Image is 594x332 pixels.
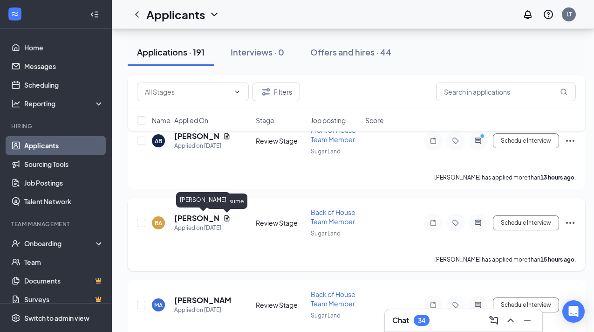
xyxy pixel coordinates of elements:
[565,135,576,146] svg: Ellipses
[174,305,231,315] div: Applied on [DATE]
[253,83,300,101] button: Filter Filters
[24,136,104,155] a: Applicants
[505,315,516,326] svg: ChevronUp
[562,300,585,323] div: Open Intercom Messenger
[24,271,104,290] a: DocumentsCrown
[436,83,576,101] input: Search in applications
[472,219,484,227] svg: ActiveChat
[493,133,559,148] button: Schedule Interview
[24,38,104,57] a: Home
[131,9,143,20] svg: ChevronLeft
[311,312,341,319] span: Sugar Land
[567,10,572,18] div: LT
[428,301,439,309] svg: Note
[565,217,576,228] svg: Ellipses
[450,137,461,145] svg: Tag
[311,116,346,125] span: Job posting
[311,230,341,237] span: Sugar Land
[365,116,384,125] span: Score
[520,313,535,328] button: Minimize
[11,99,20,108] svg: Analysis
[90,10,99,19] svg: Collapse
[155,219,162,227] div: BA
[24,290,104,309] a: SurveysCrown
[145,87,230,97] input: All Stages
[311,290,355,308] span: Back of House Team Member
[24,76,104,94] a: Scheduling
[256,300,305,310] div: Review Stage
[174,295,231,305] h5: [PERSON_NAME]
[24,173,104,192] a: Job Postings
[450,301,461,309] svg: Tag
[540,256,574,263] b: 15 hours ago
[450,219,461,227] svg: Tag
[24,99,104,108] div: Reporting
[24,313,89,323] div: Switch to admin view
[434,256,576,263] p: [PERSON_NAME] has applied more than .
[256,136,305,145] div: Review Stage
[11,122,102,130] div: Hiring
[24,253,104,271] a: Team
[174,213,219,223] h5: [PERSON_NAME]
[540,174,574,181] b: 13 hours ago
[472,301,484,309] svg: ActiveChat
[434,173,576,181] p: [PERSON_NAME] has applied more than .
[10,9,20,19] svg: WorkstreamLogo
[522,9,533,20] svg: Notifications
[428,137,439,145] svg: Note
[223,214,231,222] svg: Document
[503,313,518,328] button: ChevronUp
[418,317,425,325] div: 34
[11,239,20,248] svg: UserCheck
[231,46,284,58] div: Interviews · 0
[11,220,102,228] div: Team Management
[11,313,20,323] svg: Settings
[137,46,205,58] div: Applications · 191
[24,239,96,248] div: Onboarding
[472,137,484,145] svg: ActiveChat
[146,7,205,22] h1: Applicants
[522,315,533,326] svg: Minimize
[560,88,567,96] svg: MagnifyingGlass
[428,219,439,227] svg: Note
[256,116,274,125] span: Stage
[24,155,104,173] a: Sourcing Tools
[486,313,501,328] button: ComposeMessage
[24,57,104,76] a: Messages
[256,218,305,228] div: Review Stage
[174,141,231,151] div: Applied on [DATE]
[176,192,230,207] div: [PERSON_NAME]
[154,301,163,309] div: MA
[155,137,162,145] div: AB
[543,9,554,20] svg: QuestionInfo
[493,215,559,230] button: Schedule Interview
[152,116,208,125] span: Name · Applied On
[310,46,391,58] div: Offers and hires · 44
[488,315,499,326] svg: ComposeMessage
[392,315,409,325] h3: Chat
[233,88,241,96] svg: ChevronDown
[311,208,355,226] span: Back of House Team Member
[260,86,272,97] svg: Filter
[565,299,576,311] svg: Ellipses
[24,192,104,211] a: Talent Network
[209,9,220,20] svg: ChevronDown
[174,223,231,233] div: Applied on [DATE]
[311,148,341,155] span: Sugar Land
[493,297,559,312] button: Schedule Interview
